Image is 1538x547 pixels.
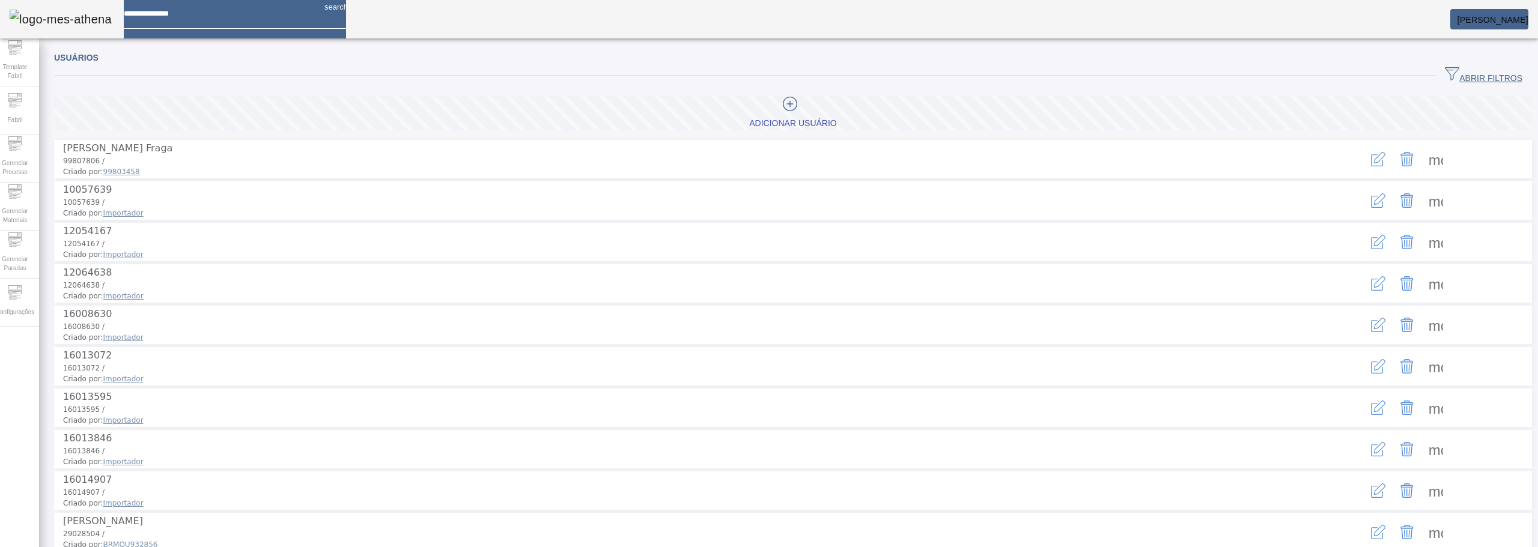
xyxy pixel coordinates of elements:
span: 12064638 [63,267,112,278]
button: Mais [1421,228,1450,256]
span: [PERSON_NAME] [63,515,143,527]
div: Adicionar Usuário [749,118,836,130]
span: Criado por: [63,208,1284,219]
button: Delete [1393,310,1421,339]
span: 16014907 [63,474,112,485]
span: 16013846 [63,432,112,444]
button: Mais [1421,145,1450,174]
span: Importador [103,416,144,425]
button: Delete [1393,269,1421,298]
span: Fabril [4,112,26,128]
button: Delete [1393,145,1421,174]
span: 16008630 / [63,322,105,331]
span: 16008630 [63,308,112,319]
span: 10057639 [63,184,112,195]
button: Mais [1421,186,1450,215]
button: Delete [1393,228,1421,256]
span: 99807806 / [63,157,105,165]
button: Mais [1421,269,1450,298]
span: Criado por: [63,166,1284,177]
span: Importador [103,250,144,259]
span: 16013072 [63,349,112,361]
button: Delete [1393,435,1421,464]
button: Mais [1421,352,1450,381]
button: Adicionar Usuário [54,95,1532,130]
span: Criado por: [63,456,1284,467]
span: 16014907 / [63,488,105,497]
button: Delete [1393,518,1421,546]
span: Importador [103,292,144,300]
button: Mais [1421,310,1450,339]
button: ABRIR FILTROS [1435,65,1532,86]
span: 16013595 / [63,405,105,414]
button: Delete [1393,393,1421,422]
span: 10057639 / [63,198,105,207]
span: [PERSON_NAME] [1457,15,1528,25]
span: Importador [103,458,144,466]
button: Delete [1393,186,1421,215]
button: Delete [1393,476,1421,505]
button: Mais [1421,393,1450,422]
span: [PERSON_NAME] Fraga [63,142,172,154]
span: 16013846 / [63,447,105,455]
span: 99803458 [103,168,140,176]
span: ABRIR FILTROS [1445,67,1522,85]
span: Importador [103,375,144,383]
button: Mais [1421,518,1450,546]
span: Criado por: [63,498,1284,509]
span: Criado por: [63,415,1284,426]
img: logo-mes-athena [10,10,112,29]
span: Criado por: [63,291,1284,301]
span: Importador [103,209,144,217]
span: 16013072 / [63,364,105,372]
span: 29028504 / [63,530,105,538]
span: Importador [103,333,144,342]
button: Mais [1421,476,1450,505]
button: Delete [1393,352,1421,381]
span: Usuários [54,53,99,62]
span: 16013595 [63,391,112,402]
span: Importador [103,499,144,507]
span: Criado por: [63,373,1284,384]
span: 12054167 / [63,240,105,248]
span: 12064638 / [63,281,105,289]
span: Criado por: [63,332,1284,343]
span: 12054167 [63,225,112,237]
button: Mais [1421,435,1450,464]
span: Criado por: [63,249,1284,260]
